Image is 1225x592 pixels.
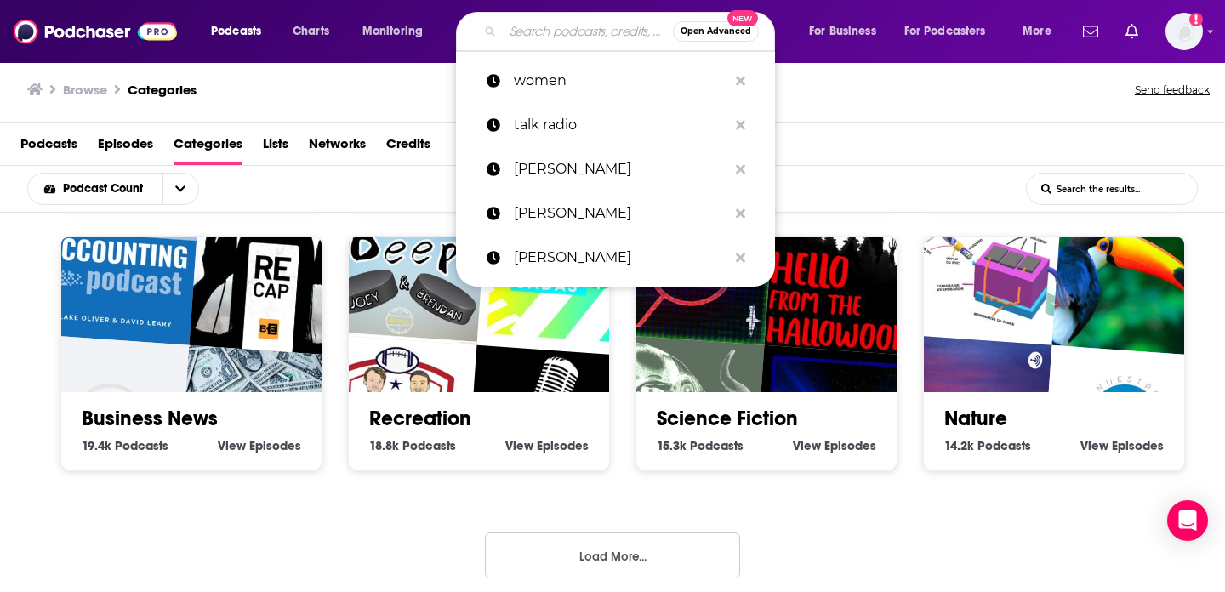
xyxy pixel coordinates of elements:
[514,191,727,236] p: ryan secrest
[211,20,261,43] span: Podcasts
[944,406,1007,431] a: Nature
[369,438,399,453] span: 18.8k
[1165,13,1203,50] button: Show profile menu
[369,438,456,453] a: 18.8k Recreation Podcasts
[657,406,798,431] a: Science Fiction
[944,438,1031,453] a: 14.2k Nature Podcasts
[1080,438,1164,453] a: View Nature Episodes
[944,438,974,453] span: 14.2k
[505,438,533,453] span: View
[28,183,162,195] button: open menu
[362,20,423,43] span: Monitoring
[514,236,727,280] p: mario lopez
[1130,78,1215,102] button: Send feedback
[63,82,107,98] h3: Browse
[350,18,445,45] button: open menu
[218,438,301,453] a: View Business News Episodes
[514,147,727,191] p: ryan seacrest
[82,438,111,453] span: 19.4k
[1076,17,1105,46] a: Show notifications dropdown
[472,12,791,51] div: Search podcasts, credits, & more...
[1080,438,1108,453] span: View
[456,191,775,236] a: [PERSON_NAME]
[1165,13,1203,50] span: Logged in as VHannley
[514,59,727,103] p: women
[27,173,225,205] h2: Choose List sort
[681,27,751,36] span: Open Advanced
[174,130,242,165] a: Categories
[1011,18,1073,45] button: open menu
[657,438,687,453] span: 15.3k
[1112,438,1164,453] span: Episodes
[263,130,288,165] a: Lists
[128,82,197,98] a: Categories
[1023,20,1051,43] span: More
[977,438,1031,453] span: Podcasts
[690,438,744,453] span: Podcasts
[309,130,366,165] a: Networks
[824,438,876,453] span: Episodes
[456,103,775,147] a: talk radio
[386,130,430,165] a: Credits
[673,21,759,42] button: Open AdvancedNew
[115,438,168,453] span: Podcasts
[456,236,775,280] a: [PERSON_NAME]
[63,183,149,195] span: Podcast Count
[1189,13,1203,26] svg: Add a profile image
[727,10,758,26] span: New
[199,18,283,45] button: open menu
[321,179,487,345] img: Pucks Deep
[797,18,897,45] button: open menu
[162,174,198,204] button: open menu
[896,179,1063,345] img: Prototipo X Filtración De Aguas Grises
[1165,13,1203,50] img: User Profile
[82,406,218,431] a: Business News
[14,15,177,48] img: Podchaser - Follow, Share and Rate Podcasts
[514,103,727,147] p: talk radio
[20,130,77,165] a: Podcasts
[249,438,301,453] span: Episodes
[893,18,1011,45] button: open menu
[1167,500,1208,541] div: Open Intercom Messenger
[190,189,356,356] img: BTC-ECHO Recap | Top-Stories zu Bitcoin & Kryptowährungen
[485,532,740,578] button: Load More...
[1052,189,1219,356] img: La vida en la naturaleza
[456,147,775,191] a: [PERSON_NAME]
[98,130,153,165] a: Episodes
[293,20,329,43] span: Charts
[218,438,246,453] span: View
[505,438,589,453] a: View Recreation Episodes
[1119,17,1145,46] a: Show notifications dropdown
[369,406,471,431] a: Recreation
[402,438,456,453] span: Podcasts
[282,18,339,45] a: Charts
[503,18,673,45] input: Search podcasts, credits, & more...
[809,20,876,43] span: For Business
[82,438,168,453] a: 19.4k Business News Podcasts
[793,438,876,453] a: View Science Fiction Episodes
[657,438,744,453] a: 15.3k Science Fiction Podcasts
[33,179,200,345] img: The Accounting Podcast
[765,189,932,356] img: Hello From The Hallowoods
[904,20,986,43] span: For Podcasters
[537,438,589,453] span: Episodes
[793,438,821,453] span: View
[456,59,775,103] a: women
